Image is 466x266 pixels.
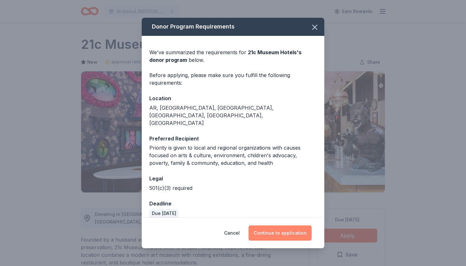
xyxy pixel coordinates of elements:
[149,199,317,208] div: Deadline
[149,174,317,183] div: Legal
[149,49,317,64] div: We've summarized the requirements for below.
[149,104,317,127] div: AR, [GEOGRAPHIC_DATA], [GEOGRAPHIC_DATA], [GEOGRAPHIC_DATA], [GEOGRAPHIC_DATA], [GEOGRAPHIC_DATA]
[142,18,324,36] div: Donor Program Requirements
[149,209,179,218] div: Due [DATE]
[149,134,317,143] div: Preferred Recipient
[149,144,317,167] div: Priority is given to local and regional organizations with causes focused on arts & culture, envi...
[249,225,312,241] button: Continue to application
[149,94,317,102] div: Location
[149,71,317,87] div: Before applying, please make sure you fulfill the following requirements:
[224,225,240,241] button: Cancel
[149,184,317,192] div: 501(c)(3) required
